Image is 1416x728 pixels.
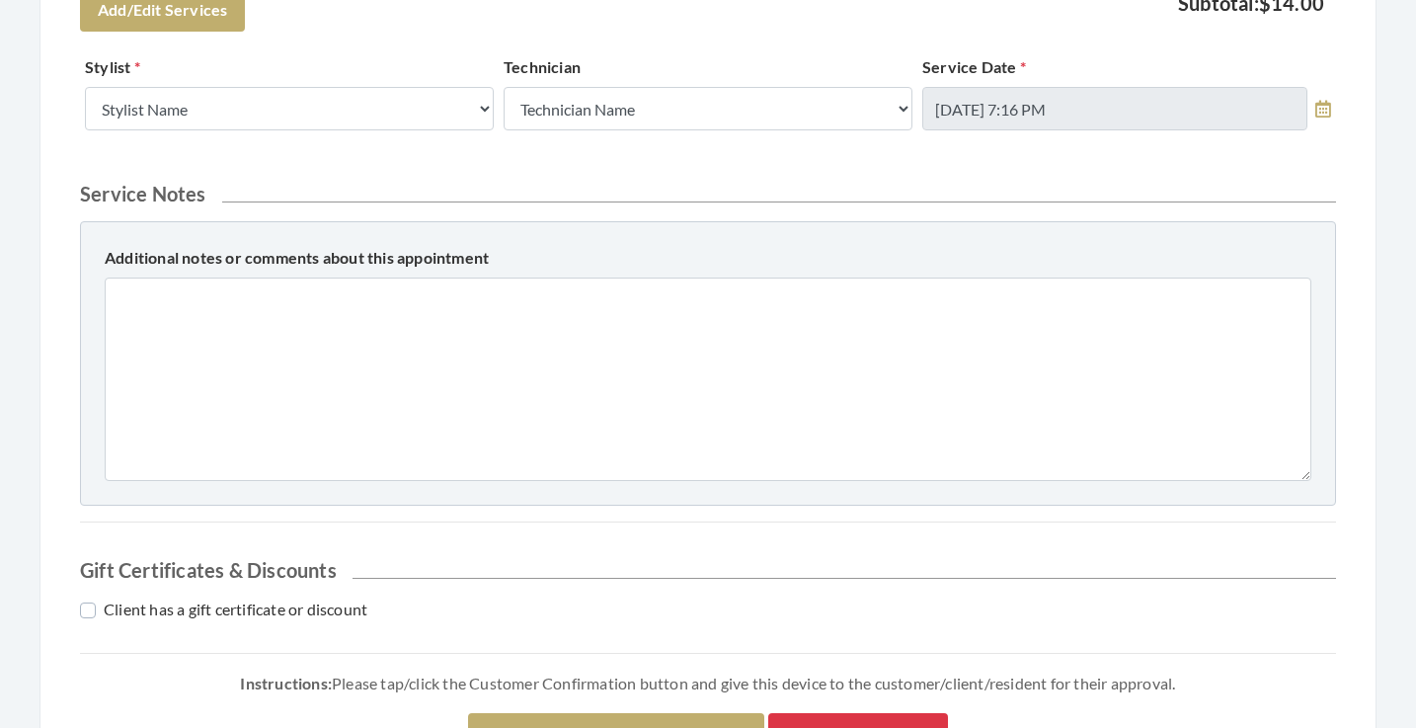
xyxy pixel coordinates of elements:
label: Technician [504,55,581,79]
label: Stylist [85,55,141,79]
label: Additional notes or comments about this appointment [105,246,489,270]
strong: Instructions: [240,674,332,692]
label: Service Date [922,55,1027,79]
h2: Service Notes [80,182,1336,205]
h2: Gift Certificates & Discounts [80,558,1336,582]
a: toggle [1315,95,1331,122]
input: Select Date [922,87,1307,130]
label: Client has a gift certificate or discount [80,598,367,621]
p: Please tap/click the Customer Confirmation button and give this device to the customer/client/res... [80,670,1336,697]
